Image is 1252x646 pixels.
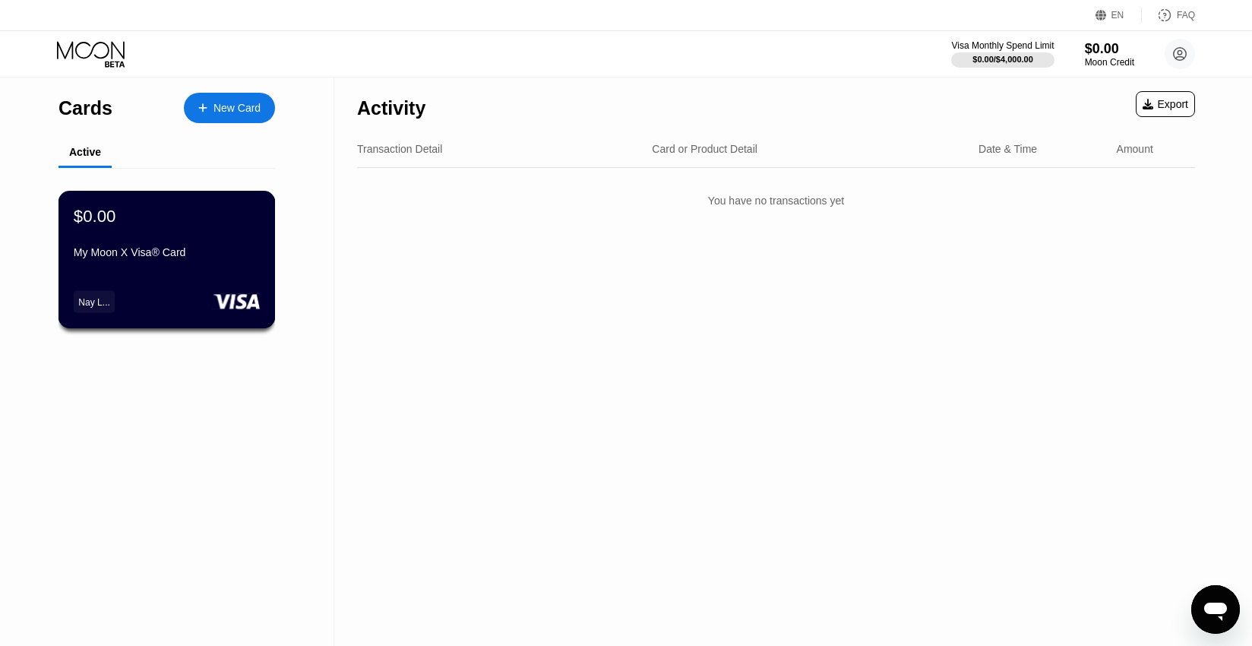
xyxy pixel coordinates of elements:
div: Card or Product Detail [652,143,757,155]
div: Active [69,146,101,158]
div: $0.00 [1085,41,1134,57]
iframe: Button to launch messaging window [1191,585,1240,634]
div: New Card [213,102,261,115]
div: EN [1111,10,1124,21]
div: New Card [184,93,275,123]
div: Export [1136,91,1195,117]
div: Nay L... [78,296,110,307]
div: FAQ [1142,8,1195,23]
div: You have no transactions yet [357,179,1195,222]
div: FAQ [1177,10,1195,21]
div: Date & Time [979,143,1037,155]
div: Activity [357,97,425,119]
div: Moon Credit [1085,57,1134,68]
div: EN [1095,8,1142,23]
div: $0.00Moon Credit [1085,41,1134,68]
div: My Moon X Visa® Card [74,246,260,258]
div: $0.00 [74,206,116,226]
div: $0.00My Moon X Visa® CardNay L... [59,192,274,328]
div: Amount [1117,143,1153,155]
div: Visa Monthly Spend Limit$0.00/$4,000.00 [951,40,1054,68]
div: $0.00 / $4,000.00 [972,55,1033,64]
div: Export [1143,98,1188,110]
div: Nay L... [74,290,115,312]
div: Transaction Detail [357,143,442,155]
div: Visa Monthly Spend Limit [951,40,1054,51]
div: Cards [58,97,112,119]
